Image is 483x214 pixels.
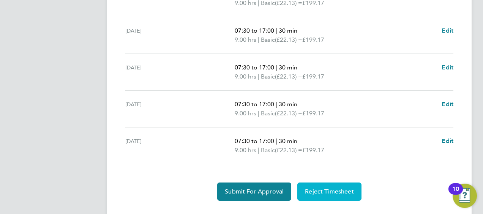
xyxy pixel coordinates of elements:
[235,27,274,34] span: 07:30 to 17:00
[276,101,277,108] span: |
[125,26,235,44] div: [DATE]
[275,110,302,117] span: (£22.13) =
[258,36,259,43] span: |
[453,184,477,208] button: Open Resource Center, 10 new notifications
[276,64,277,71] span: |
[258,146,259,154] span: |
[442,63,453,72] a: Edit
[125,63,235,81] div: [DATE]
[235,73,256,80] span: 9.00 hrs
[279,137,297,145] span: 30 min
[279,101,297,108] span: 30 min
[261,146,275,155] span: Basic
[302,110,324,117] span: £199.17
[258,110,259,117] span: |
[302,146,324,154] span: £199.17
[442,27,453,34] span: Edit
[442,100,453,109] a: Edit
[261,109,275,118] span: Basic
[276,137,277,145] span: |
[225,188,284,195] span: Submit For Approval
[305,188,354,195] span: Reject Timesheet
[261,72,275,81] span: Basic
[442,101,453,108] span: Edit
[261,35,275,44] span: Basic
[235,36,256,43] span: 9.00 hrs
[235,64,274,71] span: 07:30 to 17:00
[235,137,274,145] span: 07:30 to 17:00
[297,183,361,201] button: Reject Timesheet
[275,36,302,43] span: (£22.13) =
[442,64,453,71] span: Edit
[279,27,297,34] span: 30 min
[235,146,256,154] span: 9.00 hrs
[302,73,324,80] span: £199.17
[235,110,256,117] span: 9.00 hrs
[442,137,453,146] a: Edit
[302,36,324,43] span: £199.17
[452,189,459,199] div: 10
[275,73,302,80] span: (£22.13) =
[442,137,453,145] span: Edit
[125,100,235,118] div: [DATE]
[442,26,453,35] a: Edit
[275,146,302,154] span: (£22.13) =
[125,137,235,155] div: [DATE]
[258,73,259,80] span: |
[217,183,291,201] button: Submit For Approval
[279,64,297,71] span: 30 min
[235,101,274,108] span: 07:30 to 17:00
[276,27,277,34] span: |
